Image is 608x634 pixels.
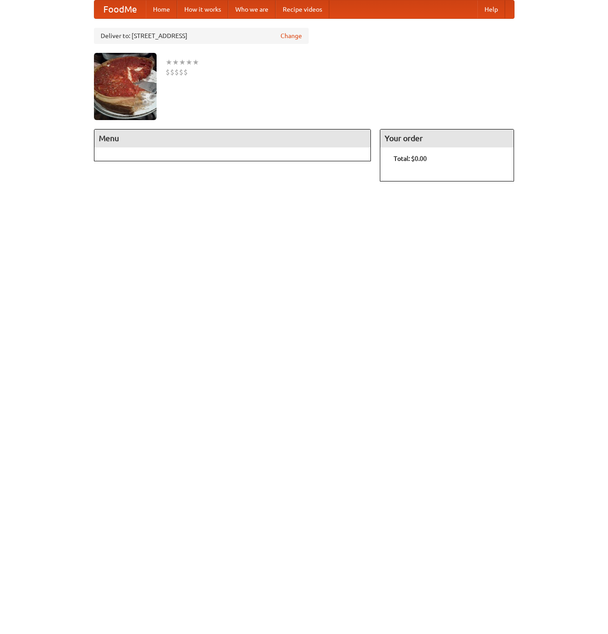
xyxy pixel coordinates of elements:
li: ★ [172,57,179,67]
a: Change [281,31,302,40]
li: $ [174,67,179,77]
li: ★ [192,57,199,67]
a: Recipe videos [276,0,329,18]
li: $ [179,67,183,77]
li: $ [166,67,170,77]
a: Help [477,0,505,18]
h4: Menu [94,129,371,147]
h4: Your order [380,129,514,147]
a: Who we are [228,0,276,18]
li: $ [170,67,174,77]
li: ★ [179,57,186,67]
a: FoodMe [94,0,146,18]
a: Home [146,0,177,18]
li: $ [183,67,188,77]
b: Total: $0.00 [394,155,427,162]
li: ★ [166,57,172,67]
a: How it works [177,0,228,18]
li: ★ [186,57,192,67]
div: Deliver to: [STREET_ADDRESS] [94,28,309,44]
img: angular.jpg [94,53,157,120]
